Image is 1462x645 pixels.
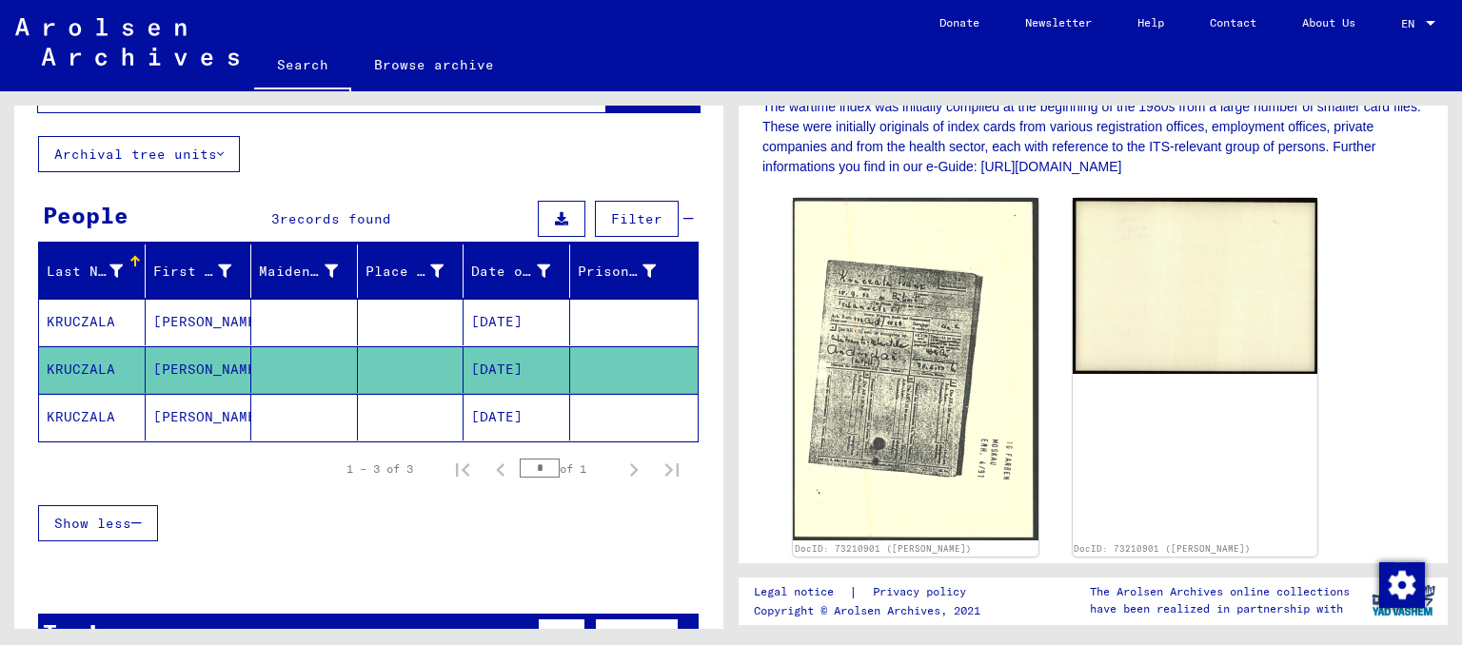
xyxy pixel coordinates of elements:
span: Filter [611,628,662,645]
span: 3 [271,210,280,227]
div: Date of Birth [471,262,550,282]
button: Filter [595,201,679,237]
mat-cell: [PERSON_NAME] [146,346,252,393]
p: The wartime index was initially compiled at the beginning of the 1980s from a large number of sma... [762,97,1424,177]
mat-header-cell: Date of Birth [464,244,570,298]
div: Maiden Name [259,262,338,282]
div: 1 – 3 of 3 [346,460,413,478]
mat-cell: [PERSON_NAME] [146,299,252,345]
div: First Name [153,256,256,286]
div: Place of Birth [365,256,468,286]
mat-header-cell: Last Name [39,244,146,298]
a: Search [254,42,351,91]
a: Legal notice [754,582,849,602]
span: records found [280,210,391,227]
div: Last Name [47,262,123,282]
div: People [43,198,128,232]
mat-header-cell: First Name [146,244,252,298]
button: Next page [615,450,653,488]
div: of 1 [520,459,615,478]
mat-cell: [DATE] [464,394,570,440]
button: Show less [38,505,158,541]
img: 002.jpg [1073,198,1318,374]
img: yv_logo.png [1368,577,1439,624]
mat-cell: [PERSON_NAME] [146,394,252,440]
button: First page [444,450,482,488]
mat-header-cell: Place of Birth [358,244,464,298]
span: EN [1401,17,1422,30]
span: Filter [611,210,662,227]
img: 001.jpg [793,198,1038,540]
div: | [754,582,989,602]
mat-cell: [DATE] [464,299,570,345]
button: Last page [653,450,691,488]
a: Privacy policy [858,582,989,602]
button: Archival tree units [38,136,240,172]
div: Last Name [47,256,147,286]
img: Change consent [1379,562,1425,608]
mat-cell: [DATE] [464,346,570,393]
div: Prisoner # [578,256,681,286]
p: Copyright © Arolsen Archives, 2021 [754,602,989,619]
a: Browse archive [351,42,517,88]
button: Previous page [482,450,520,488]
mat-cell: KRUCZALA [39,299,146,345]
a: DocID: 73210901 ([PERSON_NAME]) [1074,543,1251,554]
a: DocID: 73210901 ([PERSON_NAME]) [795,543,972,554]
img: Arolsen_neg.svg [15,18,239,66]
div: Maiden Name [259,256,362,286]
p: have been realized in partnership with [1090,600,1350,617]
mat-header-cell: Prisoner # [570,244,699,298]
p: The Arolsen Archives online collections [1090,583,1350,600]
div: Place of Birth [365,262,445,282]
mat-cell: KRUCZALA [39,394,146,440]
span: 1 [271,628,280,645]
mat-cell: KRUCZALA [39,346,146,393]
div: Change consent [1378,561,1424,607]
div: Date of Birth [471,256,574,286]
div: Prisoner # [578,262,657,282]
mat-header-cell: Maiden Name [251,244,358,298]
span: records found [280,628,391,645]
div: First Name [153,262,232,282]
span: Show less [54,515,131,532]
